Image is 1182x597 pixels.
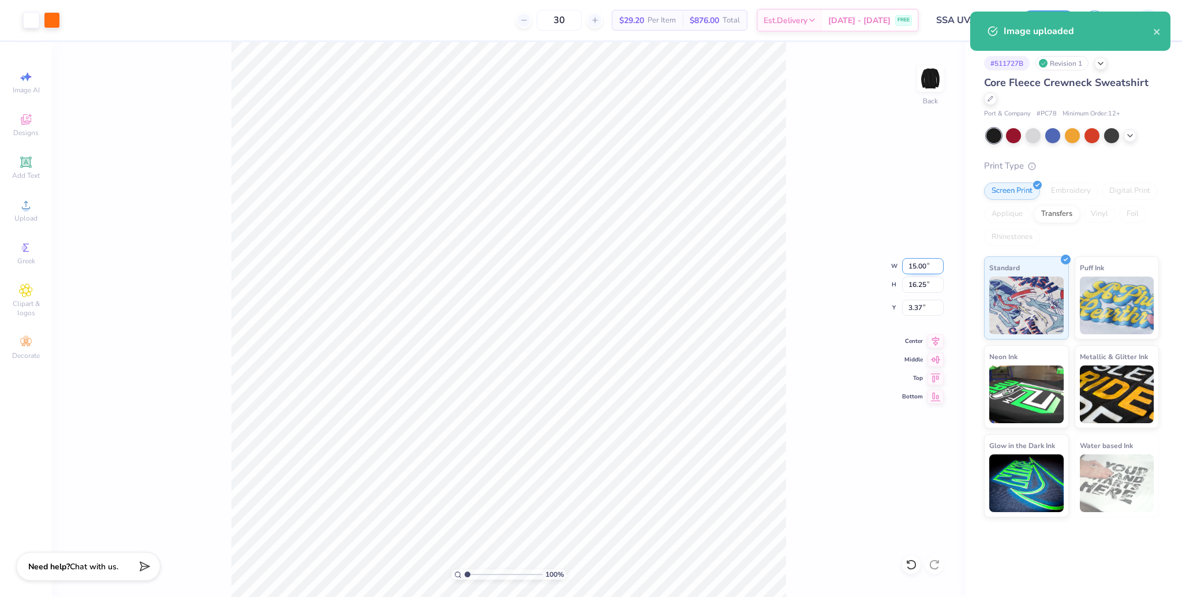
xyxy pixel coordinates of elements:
[12,171,40,180] span: Add Text
[984,109,1031,119] span: Port & Company
[28,561,70,572] strong: Need help?
[1080,439,1133,452] span: Water based Ink
[902,374,923,382] span: Top
[13,85,40,95] span: Image AI
[648,14,676,27] span: Per Item
[17,256,35,266] span: Greek
[984,206,1030,223] div: Applique
[923,96,938,106] div: Back
[927,9,1012,32] input: Untitled Design
[984,182,1040,200] div: Screen Print
[984,229,1040,246] div: Rhinestones
[70,561,118,572] span: Chat with us.
[984,159,1159,173] div: Print Type
[1102,182,1158,200] div: Digital Print
[1080,454,1154,512] img: Water based Ink
[764,14,807,27] span: Est. Delivery
[902,337,923,345] span: Center
[1037,109,1057,119] span: # PC78
[1080,262,1104,274] span: Puff Ink
[828,14,891,27] span: [DATE] - [DATE]
[14,214,38,223] span: Upload
[902,356,923,364] span: Middle
[1083,206,1116,223] div: Vinyl
[989,365,1064,423] img: Neon Ink
[1004,24,1153,38] div: Image uploaded
[690,14,719,27] span: $876.00
[1153,24,1161,38] button: close
[989,454,1064,512] img: Glow in the Dark Ink
[897,16,910,24] span: FREE
[1063,109,1120,119] span: Minimum Order: 12 +
[1080,365,1154,423] img: Metallic & Glitter Ink
[1080,350,1148,363] span: Metallic & Glitter Ink
[1119,206,1146,223] div: Foil
[989,277,1064,334] img: Standard
[902,393,923,401] span: Bottom
[989,262,1020,274] span: Standard
[1043,182,1098,200] div: Embroidery
[989,350,1018,363] span: Neon Ink
[984,56,1030,70] div: # 511727B
[545,569,564,580] span: 100 %
[919,67,942,90] img: Back
[6,299,46,318] span: Clipart & logos
[13,128,39,137] span: Designs
[989,439,1055,452] span: Glow in the Dark Ink
[1080,277,1154,334] img: Puff Ink
[12,351,40,360] span: Decorate
[619,14,644,27] span: $29.20
[984,76,1149,89] span: Core Fleece Crewneck Sweatshirt
[1034,206,1080,223] div: Transfers
[1035,56,1089,70] div: Revision 1
[723,14,740,27] span: Total
[537,10,582,31] input: – –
